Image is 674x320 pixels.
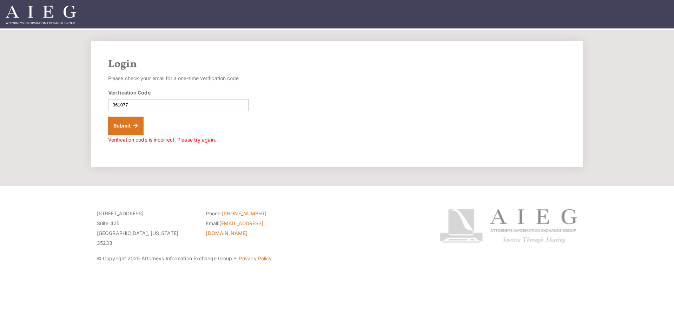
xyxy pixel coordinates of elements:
[440,209,577,243] img: Attorneys Information Exchange Group logo
[206,209,304,218] li: Phone:
[108,89,151,96] label: Verification Code
[97,254,413,263] p: © Copyright 2025 Attorneys Information Exchange Group
[108,117,144,135] button: Submit
[108,73,249,83] p: Please check your email for a one-time verification code
[6,6,76,24] img: Attorneys Information Exchange Group
[108,58,566,71] h2: Login
[233,258,237,262] span: ·
[206,220,263,236] a: [EMAIL_ADDRESS][DOMAIN_NAME]
[239,255,272,261] a: Privacy Policy
[222,210,266,216] a: [PHONE_NUMBER]
[206,218,304,238] li: Email:
[108,137,216,143] span: Verification code is incorrect. Please try again.
[97,209,195,248] p: [STREET_ADDRESS] Suite 425 [GEOGRAPHIC_DATA], [US_STATE] 35233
